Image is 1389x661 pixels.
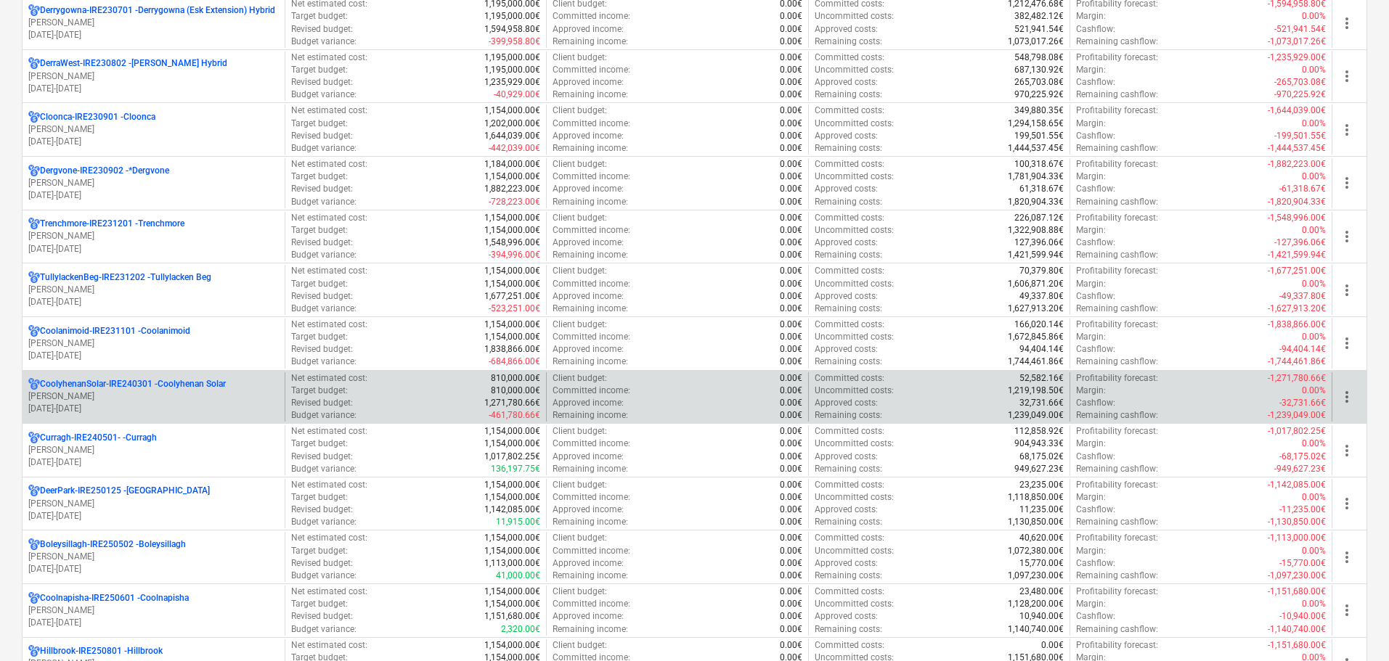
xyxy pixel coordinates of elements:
p: Remaining income : [553,196,628,208]
p: Committed costs : [815,52,884,64]
p: Target budget : [291,64,348,76]
p: Margin : [1076,331,1106,343]
p: 1,677,251.00€ [484,290,540,303]
p: Committed costs : [815,104,884,117]
p: 226,087.12€ [1014,212,1064,224]
p: Approved income : [553,343,624,356]
p: Remaining costs : [815,89,882,101]
p: 687,130.92€ [1014,64,1064,76]
p: 127,396.06€ [1014,237,1064,249]
div: Coolanimoid-IRE231101 -Coolanimoid[PERSON_NAME][DATE]-[DATE] [28,325,279,362]
p: Derrygowna-IRE230701 - Derrygowna (Esk Extension) Hybrid [40,4,275,17]
p: -1,627,913.20€ [1268,303,1326,315]
p: 1,195,000.00€ [484,10,540,22]
p: 1,294,158.65€ [1008,118,1064,130]
p: 0.00€ [780,118,802,130]
p: Uncommitted costs : [815,331,894,343]
p: Remaining income : [553,356,628,368]
p: Trenchmore-IRE231201 - Trenchmore [40,218,184,230]
p: 0.00€ [780,331,802,343]
p: 0.00€ [780,183,802,195]
p: 1,195,000.00€ [484,52,540,64]
p: Revised budget : [291,130,353,142]
p: Revised budget : [291,76,353,89]
p: Target budget : [291,171,348,183]
p: 0.00€ [780,356,802,368]
p: -1,073,017.26€ [1268,36,1326,48]
span: more_vert [1338,388,1356,406]
p: Remaining income : [553,303,628,315]
p: Committed costs : [815,319,884,331]
p: [PERSON_NAME] [28,17,279,29]
p: 1,154,000.00€ [484,319,540,331]
p: 1,202,000.00€ [484,118,540,130]
p: 1,781,904.33€ [1008,171,1064,183]
span: more_vert [1338,282,1356,299]
p: DeerPark-IRE250125 - [GEOGRAPHIC_DATA] [40,485,210,497]
p: 0.00€ [780,23,802,36]
p: 0.00€ [780,224,802,237]
p: Remaining cashflow : [1076,303,1158,315]
p: TullylackenBeg-IRE231202 - Tullylacken Beg [40,271,211,284]
p: 1,154,000.00€ [484,278,540,290]
p: Budget variance : [291,303,357,315]
p: -684,866.00€ [489,356,540,368]
p: [DATE] - [DATE] [28,617,279,629]
p: Client budget : [553,52,607,64]
p: -1,882,223.00€ [1268,158,1326,171]
p: Remaining costs : [815,249,882,261]
p: 1,073,017.26€ [1008,36,1064,48]
p: Approved costs : [815,290,878,303]
p: 0.00% [1302,171,1326,183]
p: 0.00% [1302,64,1326,76]
p: Budget variance : [291,142,357,155]
p: Client budget : [553,265,607,277]
p: 1,195,000.00€ [484,64,540,76]
div: Project has multi currencies enabled [28,538,40,551]
p: 265,703.08€ [1014,76,1064,89]
p: Net estimated cost : [291,265,367,277]
p: Uncommitted costs : [815,224,894,237]
p: Committed income : [553,224,630,237]
p: CoolyhenanSolar-IRE240301 - Coolyhenan Solar [40,378,226,390]
p: Client budget : [553,158,607,171]
p: 0.00€ [780,196,802,208]
p: Profitability forecast : [1076,158,1158,171]
p: 0.00% [1302,118,1326,130]
p: Approved income : [553,183,624,195]
p: Target budget : [291,331,348,343]
p: [DATE] - [DATE] [28,563,279,575]
p: 0.00€ [780,104,802,117]
p: -1,421,599.94€ [1268,249,1326,261]
p: -399,958.80€ [489,36,540,48]
p: 970,225.92€ [1014,89,1064,101]
span: more_vert [1338,334,1356,352]
span: more_vert [1338,442,1356,459]
p: [PERSON_NAME] [28,390,279,403]
p: 0.00€ [780,52,802,64]
p: 199,501.55€ [1014,130,1064,142]
p: Budget variance : [291,249,357,261]
p: Approved income : [553,23,624,36]
p: 0.00€ [780,89,802,101]
p: Net estimated cost : [291,319,367,331]
div: Project has multi currencies enabled [28,485,40,497]
p: 49,337.80€ [1019,290,1064,303]
p: 1,154,000.00€ [484,331,540,343]
p: Cashflow : [1076,343,1115,356]
p: [DATE] - [DATE] [28,456,279,469]
p: Curragh-IRE240501- - Curragh [40,432,157,444]
p: [PERSON_NAME] [28,284,279,296]
p: 1,154,000.00€ [484,171,540,183]
div: Project has multi currencies enabled [28,165,40,177]
p: -523,251.00€ [489,303,540,315]
p: Remaining cashflow : [1076,36,1158,48]
p: Committed costs : [815,265,884,277]
p: [PERSON_NAME] [28,177,279,189]
p: Margin : [1076,64,1106,76]
p: Coolnapisha-IRE250601 - Coolnapisha [40,592,189,604]
p: Committed income : [553,118,630,130]
p: Approved income : [553,76,624,89]
p: Cashflow : [1076,183,1115,195]
p: [DATE] - [DATE] [28,296,279,308]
